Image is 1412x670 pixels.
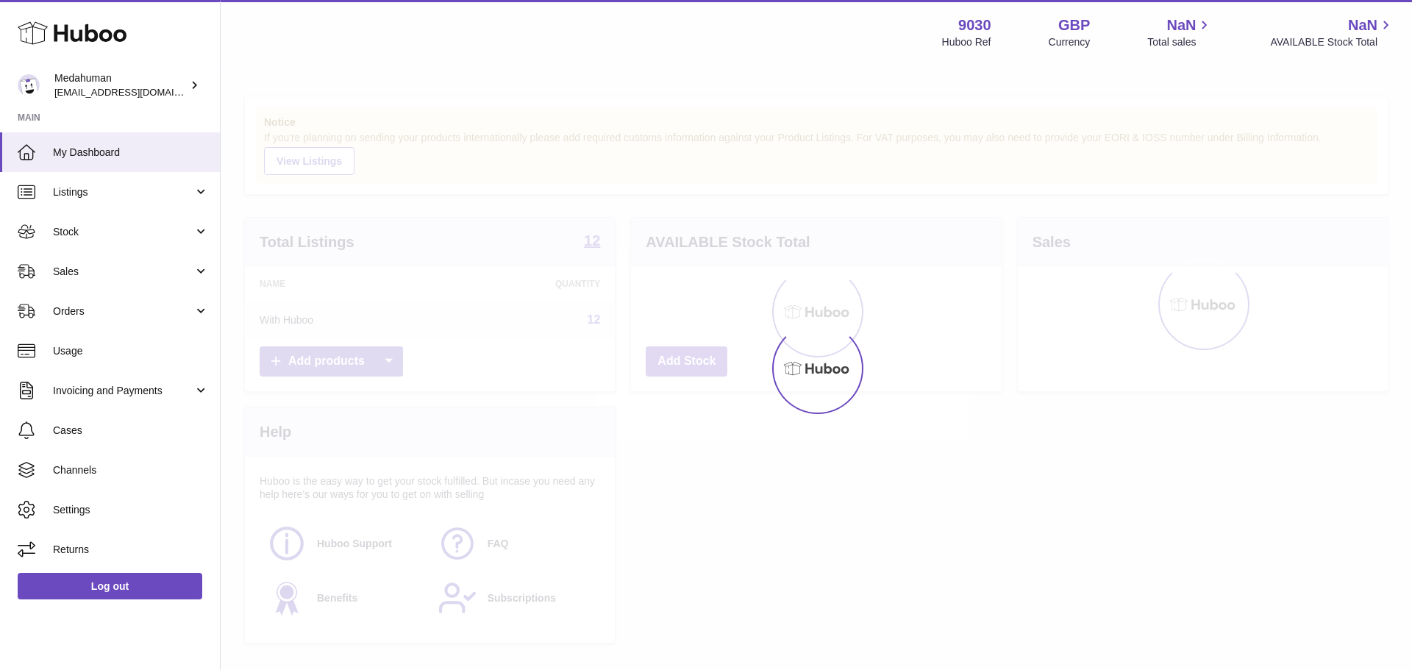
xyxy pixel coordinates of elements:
[53,344,209,358] span: Usage
[54,86,216,98] span: [EMAIL_ADDRESS][DOMAIN_NAME]
[1270,35,1394,49] span: AVAILABLE Stock Total
[958,15,991,35] strong: 9030
[54,71,187,99] div: Medahuman
[53,384,193,398] span: Invoicing and Payments
[53,304,193,318] span: Orders
[18,74,40,96] img: internalAdmin-9030@internal.huboo.com
[1049,35,1091,49] div: Currency
[53,543,209,557] span: Returns
[53,424,209,438] span: Cases
[1166,15,1196,35] span: NaN
[1147,35,1213,49] span: Total sales
[1058,15,1090,35] strong: GBP
[53,463,209,477] span: Channels
[942,35,991,49] div: Huboo Ref
[1270,15,1394,49] a: NaN AVAILABLE Stock Total
[53,265,193,279] span: Sales
[53,225,193,239] span: Stock
[53,146,209,160] span: My Dashboard
[1348,15,1377,35] span: NaN
[1147,15,1213,49] a: NaN Total sales
[53,185,193,199] span: Listings
[53,503,209,517] span: Settings
[18,573,202,599] a: Log out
